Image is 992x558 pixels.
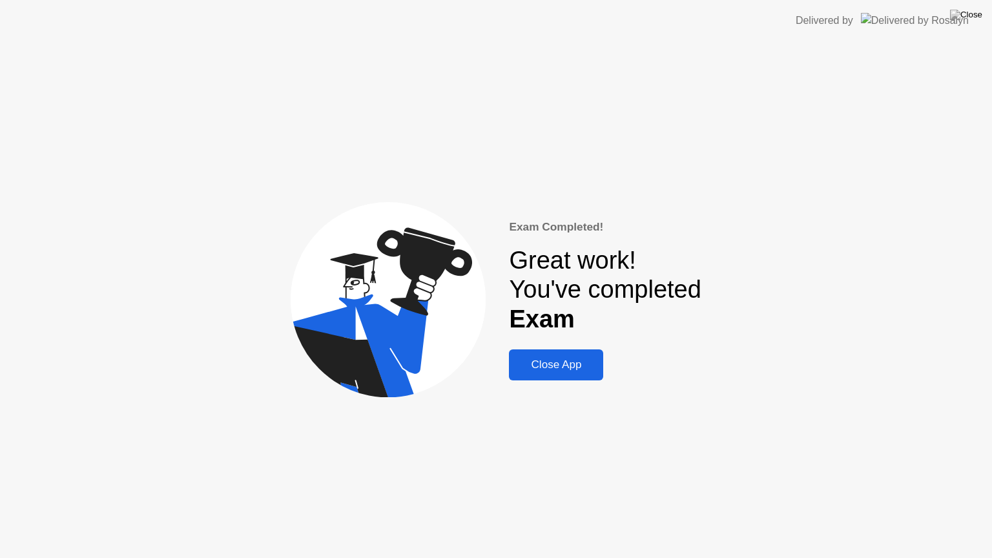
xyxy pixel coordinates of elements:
[861,13,969,28] img: Delivered by Rosalyn
[509,305,574,333] b: Exam
[509,349,603,380] button: Close App
[509,246,701,335] div: Great work! You've completed
[950,10,982,20] img: Close
[509,219,701,236] div: Exam Completed!
[513,358,599,371] div: Close App
[796,13,853,28] div: Delivered by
